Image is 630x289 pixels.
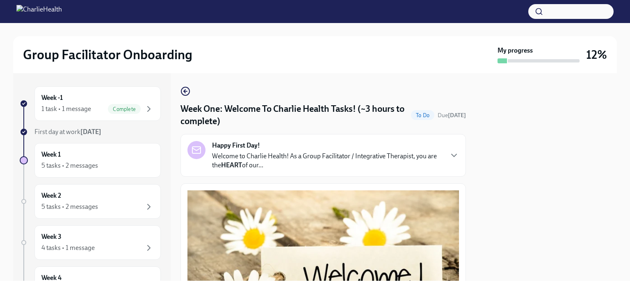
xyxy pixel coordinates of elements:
[20,225,161,260] a: Week 34 tasks • 1 message
[20,143,161,178] a: Week 15 tasks • 2 messages
[212,152,443,170] p: Welcome to Charlie Health! As a Group Facilitator / Integrative Therapist, you are the of our...
[438,112,466,119] span: Due
[41,150,61,159] h6: Week 1
[586,47,607,62] h3: 12%
[41,161,98,170] div: 5 tasks • 2 messages
[80,128,101,136] strong: [DATE]
[41,104,91,113] div: 1 task • 1 message
[180,103,408,127] h4: Week One: Welcome To Charlie Health Tasks! (~3 hours to complete)
[41,273,62,282] h6: Week 4
[20,184,161,219] a: Week 25 tasks • 2 messages
[108,106,141,112] span: Complete
[212,141,260,150] strong: Happy First Day!
[411,112,434,118] span: To Do
[23,46,192,63] h2: Group Facilitator Onboarding
[20,127,161,136] a: First day at work[DATE]
[448,112,466,119] strong: [DATE]
[221,161,242,169] strong: HEART
[41,232,62,241] h6: Week 3
[41,191,61,200] h6: Week 2
[16,5,62,18] img: CharlieHealth
[34,128,101,136] span: First day at work
[41,202,98,211] div: 5 tasks • 2 messages
[41,243,95,252] div: 4 tasks • 1 message
[498,46,533,55] strong: My progress
[438,111,466,119] span: September 22nd, 2025 09:00
[41,93,63,102] h6: Week -1
[20,86,161,121] a: Week -11 task • 1 messageComplete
